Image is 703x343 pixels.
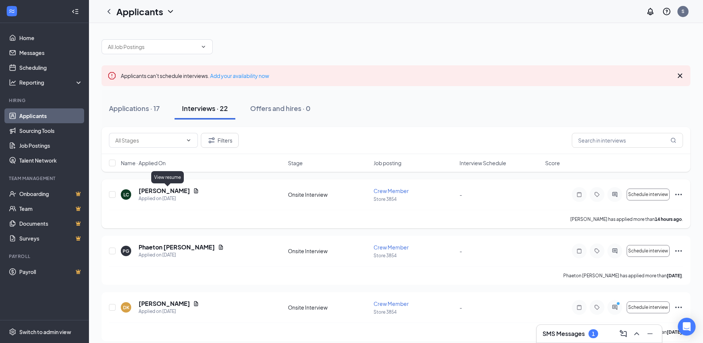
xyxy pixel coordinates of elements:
div: DK [123,304,129,311]
p: Store 3854 [374,252,455,259]
svg: Tag [593,304,601,310]
span: Crew Member [374,300,409,307]
div: Applied on [DATE] [139,251,224,259]
div: Applied on [DATE] [139,195,199,202]
div: Applied on [DATE] [139,308,199,315]
a: Home [19,30,83,45]
svg: Note [575,248,584,254]
h5: Phaeton [PERSON_NAME] [139,243,215,251]
svg: Tag [593,248,601,254]
b: [DATE] [667,329,682,335]
svg: Collapse [72,8,79,15]
span: Applicants can't schedule interviews. [121,72,269,79]
input: All Stages [115,136,183,144]
a: Sourcing Tools [19,123,83,138]
span: - [460,248,462,254]
svg: ChevronDown [166,7,175,16]
svg: Document [193,301,199,307]
span: Interview Schedule [460,159,506,167]
div: Onsite Interview [288,247,369,255]
svg: Filter [207,136,216,145]
p: [PERSON_NAME] has applied more than . [570,216,683,222]
button: Schedule interview [627,245,670,257]
a: DocumentsCrown [19,216,83,231]
button: Schedule interview [627,301,670,313]
div: PG [123,248,129,254]
a: OnboardingCrown [19,186,83,201]
p: Store 3854 [374,196,455,202]
div: 1 [592,331,595,337]
svg: ActiveChat [610,248,619,254]
svg: Minimize [646,329,654,338]
span: - [460,304,462,311]
b: [DATE] [667,273,682,278]
span: Job posting [374,159,401,167]
a: Scheduling [19,60,83,75]
span: Stage [288,159,303,167]
button: ComposeMessage [617,328,629,340]
h1: Applicants [116,5,163,18]
a: PayrollCrown [19,264,83,279]
a: Messages [19,45,83,60]
svg: Error [107,71,116,80]
span: - [460,191,462,198]
div: Onsite Interview [288,191,369,198]
a: Add your availability now [210,72,269,79]
h5: [PERSON_NAME] [139,187,190,195]
svg: Document [218,244,224,250]
div: LC [123,192,129,198]
svg: Ellipses [674,246,683,255]
a: Job Postings [19,138,83,153]
svg: Cross [676,71,684,80]
p: Store 3854 [374,309,455,315]
span: Schedule interview [628,305,668,310]
button: ChevronUp [631,328,643,340]
div: Interviews · 22 [182,104,228,113]
div: S [682,8,684,14]
svg: ChevronDown [200,44,206,50]
div: Payroll [9,253,81,259]
svg: ChevronLeft [105,7,113,16]
span: Schedule interview [628,192,668,197]
button: Filter Filters [201,133,239,148]
span: Score [545,159,560,167]
span: Crew Member [374,187,409,194]
svg: MagnifyingGlass [670,137,676,143]
div: Team Management [9,175,81,182]
a: Applicants [19,108,83,123]
svg: ActiveChat [610,192,619,197]
b: 14 hours ago [655,216,682,222]
div: Open Intercom Messenger [678,318,696,336]
svg: ChevronDown [186,137,192,143]
svg: Notifications [646,7,655,16]
p: Phaeton [PERSON_NAME] has applied more than . [563,272,683,279]
span: Crew Member [374,244,409,251]
div: Hiring [9,97,81,104]
div: Onsite Interview [288,304,369,311]
svg: Analysis [9,79,16,86]
svg: Settings [9,328,16,336]
svg: WorkstreamLogo [8,7,16,15]
a: TeamCrown [19,201,83,216]
svg: Document [193,188,199,194]
svg: PrimaryDot [615,301,624,307]
div: Offers and hires · 0 [250,104,311,113]
a: Talent Network [19,153,83,168]
button: Schedule interview [627,189,670,200]
div: View resume [151,171,184,183]
input: All Job Postings [108,43,198,51]
svg: QuestionInfo [662,7,671,16]
svg: Ellipses [674,303,683,312]
input: Search in interviews [572,133,683,148]
svg: ComposeMessage [619,329,628,338]
span: Schedule interview [628,248,668,254]
div: Switch to admin view [19,328,71,336]
svg: ChevronUp [632,329,641,338]
h3: SMS Messages [543,330,585,338]
span: Name · Applied On [121,159,166,167]
svg: Tag [593,192,601,197]
a: SurveysCrown [19,231,83,246]
h5: [PERSON_NAME] [139,300,190,308]
div: Applications · 17 [109,104,160,113]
